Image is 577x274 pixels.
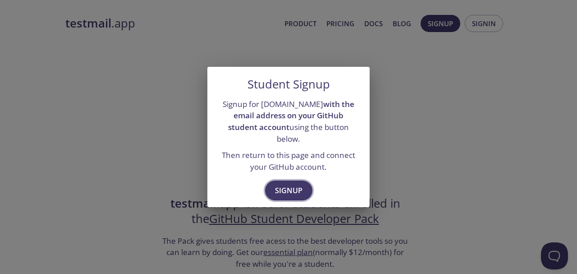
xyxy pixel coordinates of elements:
[265,181,312,200] button: Signup
[247,78,330,91] h5: Student Signup
[218,98,359,145] p: Signup for [DOMAIN_NAME] using the button below.
[275,184,302,197] span: Signup
[228,99,354,132] strong: with the email address on your GitHub student account
[218,149,359,172] p: Then return to this page and connect your GitHub account.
